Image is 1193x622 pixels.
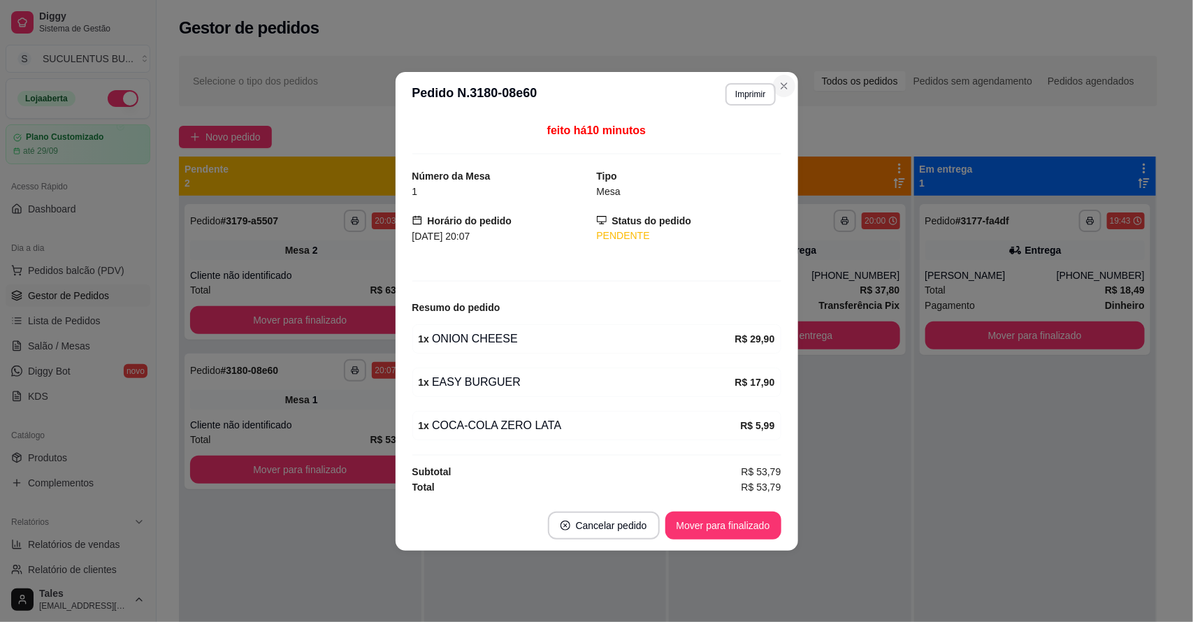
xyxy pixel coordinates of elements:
div: COCA-COLA ZERO LATA [419,417,741,434]
strong: Status do pedido [612,215,692,226]
strong: R$ 5,99 [740,420,774,431]
strong: Tipo [597,171,617,182]
span: desktop [597,215,607,225]
div: PENDENTE [597,229,781,243]
strong: Resumo do pedido [412,302,500,313]
span: R$ 53,79 [742,479,781,495]
span: calendar [412,215,422,225]
span: R$ 53,79 [742,464,781,479]
span: close-circle [561,521,570,530]
span: Mesa [597,186,621,197]
span: 1 [412,186,418,197]
span: feito há 10 minutos [547,124,646,136]
strong: Subtotal [412,466,451,477]
span: [DATE] 20:07 [412,231,470,242]
strong: 1 x [419,377,430,388]
strong: 1 x [419,420,430,431]
button: Mover para finalizado [665,512,781,540]
strong: Número da Mesa [412,171,491,182]
strong: R$ 29,90 [735,333,775,345]
div: EASY BURGUER [419,374,735,391]
strong: Total [412,482,435,493]
button: Close [773,75,795,97]
strong: R$ 17,90 [735,377,775,388]
div: ONION CHEESE [419,331,735,347]
button: close-circleCancelar pedido [548,512,660,540]
strong: 1 x [419,333,430,345]
h3: Pedido N. 3180-08e60 [412,83,537,106]
strong: Horário do pedido [428,215,512,226]
button: Imprimir [725,83,775,106]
